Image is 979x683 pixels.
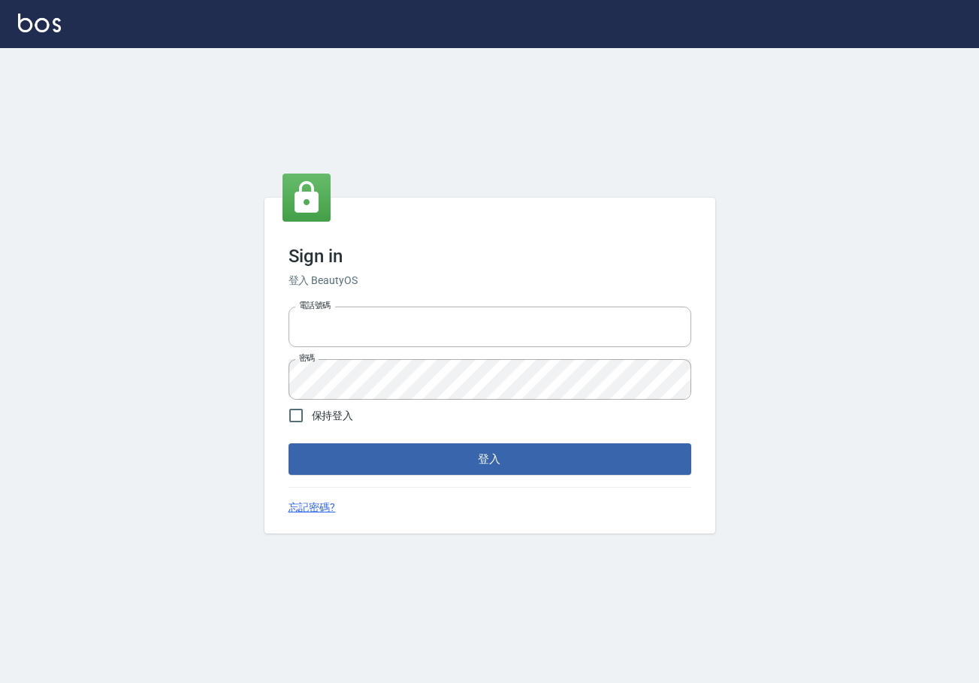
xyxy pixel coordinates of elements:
[312,408,354,424] span: 保持登入
[289,443,691,475] button: 登入
[299,300,331,311] label: 電話號碼
[289,273,691,289] h6: 登入 BeautyOS
[18,14,61,32] img: Logo
[289,500,336,515] a: 忘記密碼?
[299,352,315,364] label: 密碼
[289,246,691,267] h3: Sign in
